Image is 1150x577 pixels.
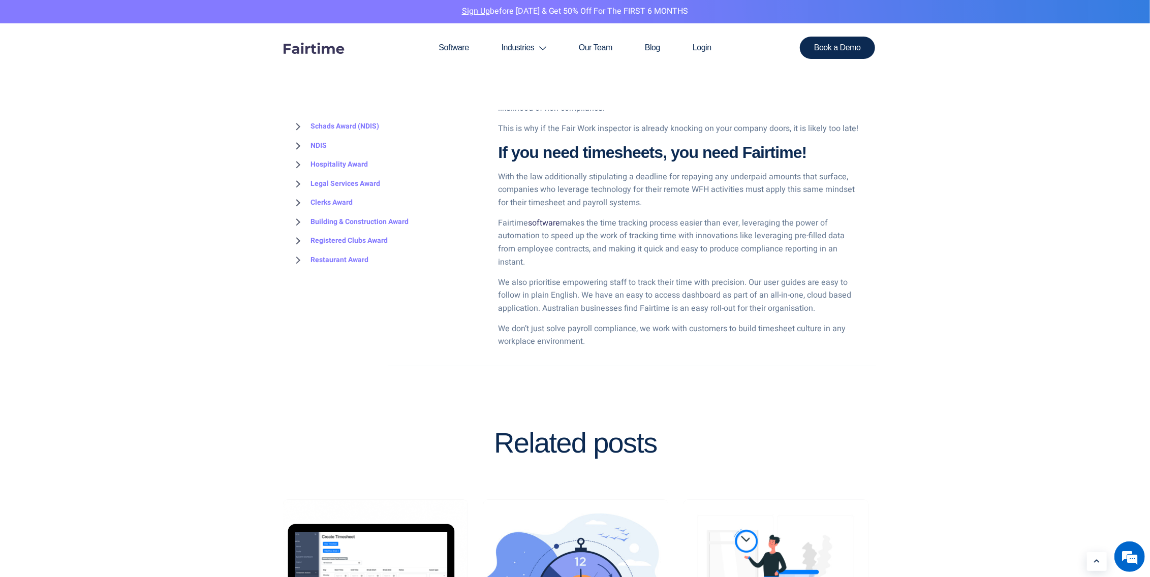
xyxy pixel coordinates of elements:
[291,231,388,250] a: Registered Clubs Award
[499,122,860,136] p: This is why if the Fair Work inspector is already knocking on your company doors, it is likely to...
[814,44,861,52] span: Book a Demo
[59,128,140,231] span: We're online!
[291,193,353,212] a: Clerks Award
[499,276,860,315] p: We also prioritise empowering staff to track their time with precision. Our user guides are easy ...
[291,136,327,155] a: NDIS
[563,23,629,72] a: Our Team
[5,277,194,313] textarea: Type your message and hit 'Enter'
[8,5,1142,18] p: before [DATE] & Get 50% Off for the FIRST 6 MONTHS
[275,427,876,459] h2: Related posts
[291,95,483,269] div: BROWSE TOPICS
[291,117,380,136] a: Schads Award (NDIS)
[629,23,676,72] a: Blog
[422,23,485,72] a: Software
[485,23,563,72] a: Industries
[499,143,807,162] strong: If you need timesheets, you need Fairtime!
[53,57,171,70] div: Chat with us now
[800,37,875,59] a: Book a Demo
[462,5,490,17] a: Sign Up
[291,250,369,270] a: Restaurant Award
[291,117,483,269] nav: BROWSE TOPICS
[499,323,860,348] p: We don’t just solve payroll compliance, we work with customers to build timesheet culture in any ...
[499,171,860,210] p: With the law additionally stipulating a deadline for repaying any underpaid amounts that surface,...
[1087,552,1107,571] a: Learn More
[291,155,368,174] a: Hospitality Award
[291,212,409,232] a: Building & Construction Award
[529,217,561,229] a: software
[676,23,728,72] a: Login
[499,217,860,269] p: Fairtime makes the time tracking process easier than ever, leveraging the power of automation to ...
[167,5,191,29] div: Minimize live chat window
[291,174,381,194] a: Legal Services Award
